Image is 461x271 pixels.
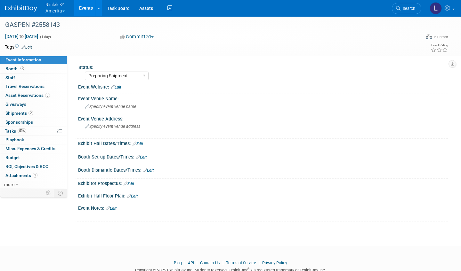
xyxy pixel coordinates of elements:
[118,34,156,40] button: Committed
[0,144,67,153] a: Misc. Expenses & Credits
[5,120,33,125] span: Sponsorships
[0,74,67,82] a: Staff
[0,135,67,144] a: Playbook
[221,260,225,265] span: |
[5,137,24,142] span: Playbook
[5,128,26,134] span: Tasks
[392,3,421,14] a: Search
[5,155,20,160] span: Budget
[19,34,25,39] span: to
[4,182,14,187] span: more
[19,66,25,71] span: Booth not reserved yet
[5,57,41,62] span: Event Information
[0,118,67,127] a: Sponsorships
[78,191,448,199] div: Exhibit Hall Floor Plan:
[183,260,187,265] span: |
[0,82,67,91] a: Travel Reservations
[0,100,67,109] a: Giveaways
[5,5,37,12] img: ExhibitDay
[5,75,15,80] span: Staff
[3,19,410,31] div: GASPEN #2558143
[426,34,432,39] img: Format-Inperson.png
[39,35,51,39] span: (1 day)
[5,44,32,50] td: Tags
[33,173,37,178] span: 1
[262,260,287,265] a: Privacy Policy
[5,146,55,151] span: Misc. Expenses & Credits
[0,109,67,118] a: Shipments2
[0,180,67,189] a: more
[45,93,50,98] span: 3
[136,155,147,159] a: Edit
[0,153,67,162] a: Budget
[226,260,256,265] a: Terms of Service
[0,91,67,100] a: Asset Reservations3
[0,171,67,180] a: Attachments1
[257,260,261,265] span: |
[78,203,448,212] div: Event Notes:
[111,85,121,89] a: Edit
[433,35,448,39] div: In-Person
[5,34,38,39] span: [DATE] [DATE]
[400,6,415,11] span: Search
[78,94,448,102] div: Event Venue Name:
[28,111,33,115] span: 2
[78,165,448,174] div: Booth Dismantle Dates/Times:
[85,104,136,109] span: Specify event venue name
[78,152,448,160] div: Booth Set-up Dates/Times:
[5,173,37,178] span: Attachments
[21,45,32,50] a: Edit
[78,63,445,71] div: Status:
[78,179,448,187] div: Exhibitor Prospectus:
[0,162,67,171] a: ROI, Objectives & ROO
[430,2,442,14] img: Luc Schaefer
[45,1,65,8] span: Nimlok KY
[54,189,67,197] td: Toggle Event Tabs
[143,168,154,173] a: Edit
[0,127,67,135] a: Tasks50%
[431,44,448,47] div: Event Rating
[133,142,143,146] a: Edit
[247,267,249,271] sup: ®
[382,33,448,43] div: Event Format
[5,93,50,98] span: Asset Reservations
[124,182,134,186] a: Edit
[5,111,33,116] span: Shipments
[85,124,140,129] span: Specify event venue address
[0,65,67,73] a: Booth
[5,84,44,89] span: Travel Reservations
[78,114,448,122] div: Event Venue Address:
[5,66,25,71] span: Booth
[106,206,117,211] a: Edit
[200,260,220,265] a: Contact Us
[18,128,26,133] span: 50%
[5,102,26,107] span: Giveaways
[43,189,54,197] td: Personalize Event Tab Strip
[78,139,448,147] div: Exhibit Hall Dates/Times:
[0,56,67,64] a: Event Information
[195,260,199,265] span: |
[5,164,48,169] span: ROI, Objectives & ROO
[188,260,194,265] a: API
[174,260,182,265] a: Blog
[78,82,448,90] div: Event Website:
[127,194,138,198] a: Edit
